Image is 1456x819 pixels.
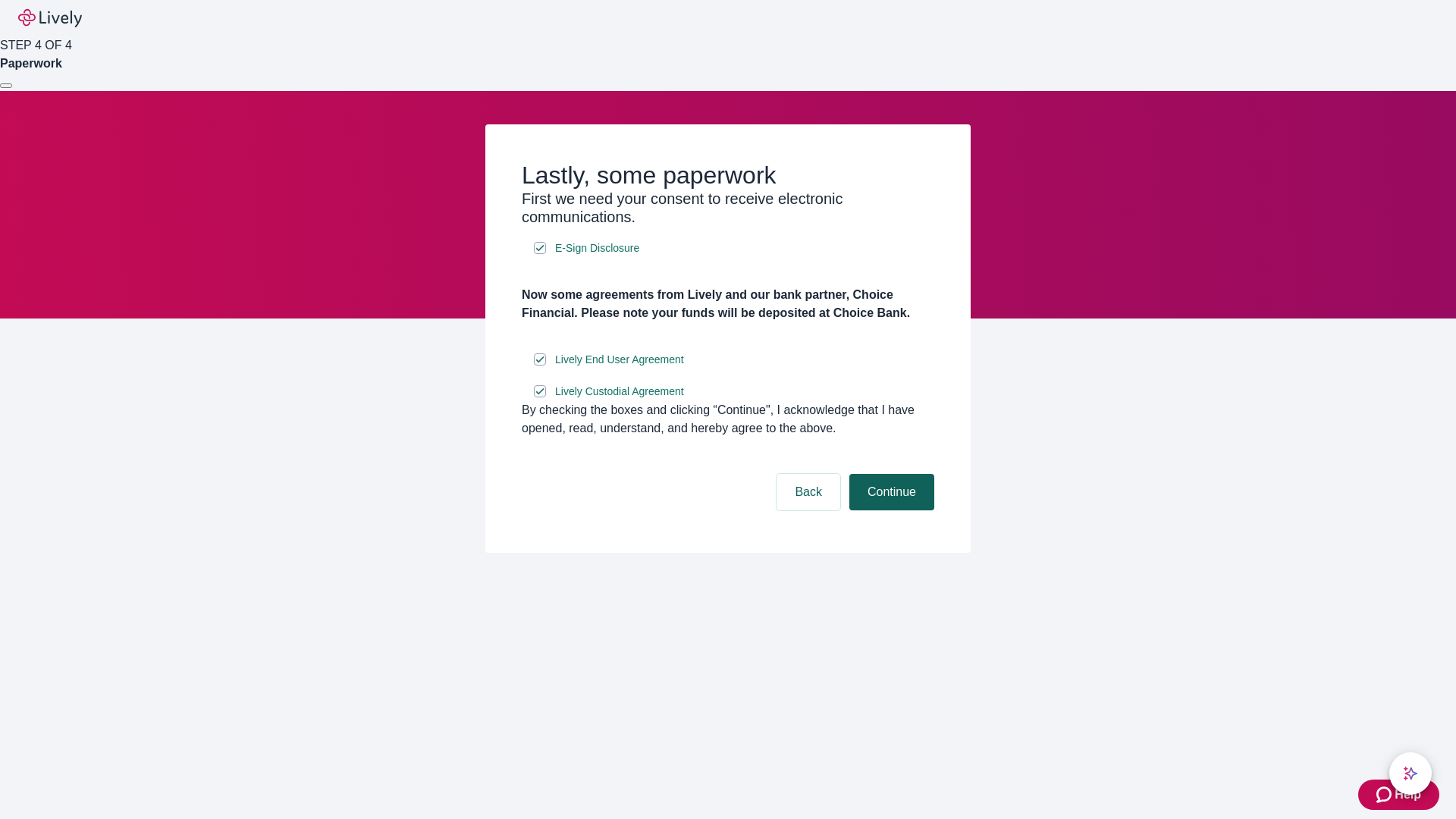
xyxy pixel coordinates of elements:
[552,239,642,258] a: e-sign disclosure document
[522,401,934,438] div: By checking the boxes and clicking “Continue", I acknowledge that I have opened, read, understand...
[1389,752,1432,795] button: chat
[522,190,934,226] h3: First we need your consent to receive electronic communications.
[1376,786,1395,804] svg: Zendesk support icon
[555,352,684,368] span: Lively End User Agreement
[522,286,934,322] h4: Now some agreements from Lively and our bank partner, Choice Financial. Please note your funds wi...
[777,474,840,510] button: Back
[552,382,687,401] a: e-sign disclosure document
[552,350,687,369] a: e-sign disclosure document
[1395,786,1421,804] span: Help
[18,9,82,27] img: Lively
[1403,766,1418,781] svg: Lively AI Assistant
[555,240,639,256] span: E-Sign Disclosure
[849,474,934,510] button: Continue
[522,161,934,190] h2: Lastly, some paperwork
[555,384,684,400] span: Lively Custodial Agreement
[1358,780,1439,810] button: Zendesk support iconHelp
